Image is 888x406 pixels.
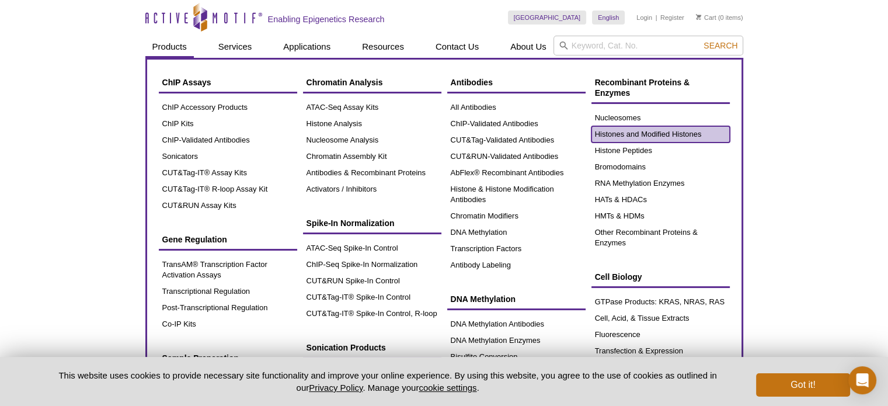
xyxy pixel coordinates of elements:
[159,132,297,148] a: ChIP-Validated Antibodies
[303,212,441,234] a: Spike-In Normalization
[591,327,730,343] a: Fluorescence
[159,165,297,181] a: CUT&Tag-IT® Assay Kits
[660,13,684,22] a: Register
[591,175,730,192] a: RNA Methylation Enzymes
[591,192,730,208] a: HATs & HDACs
[303,336,441,359] a: Sonication Products
[503,36,553,58] a: About Us
[162,235,227,244] span: Gene Regulation
[696,13,716,22] a: Cart
[656,11,657,25] li: |
[447,288,586,310] a: DNA Methylation
[553,36,743,55] input: Keyword, Cat. No.
[848,366,876,394] div: Open Intercom Messenger
[591,71,730,104] a: Recombinant Proteins & Enzymes
[145,36,194,58] a: Products
[591,110,730,126] a: Nucleosomes
[159,181,297,197] a: CUT&Tag-IT® R-loop Assay Kit
[159,197,297,214] a: CUT&RUN Assay Kits
[591,208,730,224] a: HMTs & HDMs
[447,148,586,165] a: CUT&RUN-Validated Antibodies
[591,159,730,175] a: Bromodomains
[447,99,586,116] a: All Antibodies
[591,224,730,251] a: Other Recombinant Proteins & Enzymes
[419,383,476,393] button: cookie settings
[303,181,441,197] a: Activators / Inhibitors
[591,143,730,159] a: Histone Peptides
[591,343,730,359] a: Transfection & Expression
[159,148,297,165] a: Sonicators
[451,294,516,304] span: DNA Methylation
[309,383,363,393] a: Privacy Policy
[447,208,586,224] a: Chromatin Modifiers
[591,126,730,143] a: Histones and Modified Histones
[159,116,297,132] a: ChIP Kits
[159,228,297,251] a: Gene Regulation
[159,347,297,369] a: Sample Preparation
[447,116,586,132] a: ChIP-Validated Antibodies
[303,165,441,181] a: Antibodies & Recombinant Proteins
[447,349,586,365] a: Bisulfite Conversion
[447,257,586,273] a: Antibody Labeling
[447,165,586,181] a: AbFlex® Recombinant Antibodies
[595,272,642,282] span: Cell Biology
[700,40,741,51] button: Search
[591,310,730,327] a: Cell, Acid, & Tissue Extracts
[303,273,441,289] a: CUT&RUN Spike-In Control
[303,306,441,322] a: CUT&Tag-IT® Spike-In Control, R-loop
[159,256,297,283] a: TransAM® Transcription Factor Activation Assays
[159,300,297,316] a: Post-Transcriptional Regulation
[162,353,239,363] span: Sample Preparation
[451,78,493,87] span: Antibodies
[447,332,586,349] a: DNA Methylation Enzymes
[447,224,586,241] a: DNA Methylation
[276,36,337,58] a: Applications
[39,369,737,394] p: This website uses cookies to provide necessary site functionality and improve your online experie...
[447,316,586,332] a: DNA Methylation Antibodies
[307,218,395,228] span: Spike-In Normalization
[162,78,211,87] span: ChIP Assays
[303,99,441,116] a: ATAC-Seq Assay Kits
[303,289,441,306] a: CUT&Tag-IT® Spike-In Control
[696,11,743,25] li: (0 items)
[303,116,441,132] a: Histone Analysis
[704,41,737,50] span: Search
[307,343,386,352] span: Sonication Products
[447,71,586,93] a: Antibodies
[159,99,297,116] a: ChIP Accessory Products
[447,241,586,257] a: Transcription Factors
[159,71,297,93] a: ChIP Assays
[303,148,441,165] a: Chromatin Assembly Kit
[303,256,441,273] a: ChIP-Seq Spike-In Normalization
[303,71,441,93] a: Chromatin Analysis
[595,78,690,98] span: Recombinant Proteins & Enzymes
[591,266,730,288] a: Cell Biology
[159,283,297,300] a: Transcriptional Regulation
[303,240,441,256] a: ATAC-Seq Spike-In Control
[159,316,297,332] a: Co-IP Kits
[636,13,652,22] a: Login
[696,14,701,20] img: Your Cart
[355,36,411,58] a: Resources
[756,373,849,397] button: Got it!
[591,294,730,310] a: GTPase Products: KRAS, NRAS, RAS
[429,36,486,58] a: Contact Us
[211,36,259,58] a: Services
[447,132,586,148] a: CUT&Tag-Validated Antibodies
[268,14,385,25] h2: Enabling Epigenetics Research
[592,11,625,25] a: English
[447,181,586,208] a: Histone & Histone Modification Antibodies
[307,78,383,87] span: Chromatin Analysis
[508,11,587,25] a: [GEOGRAPHIC_DATA]
[303,132,441,148] a: Nucleosome Analysis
